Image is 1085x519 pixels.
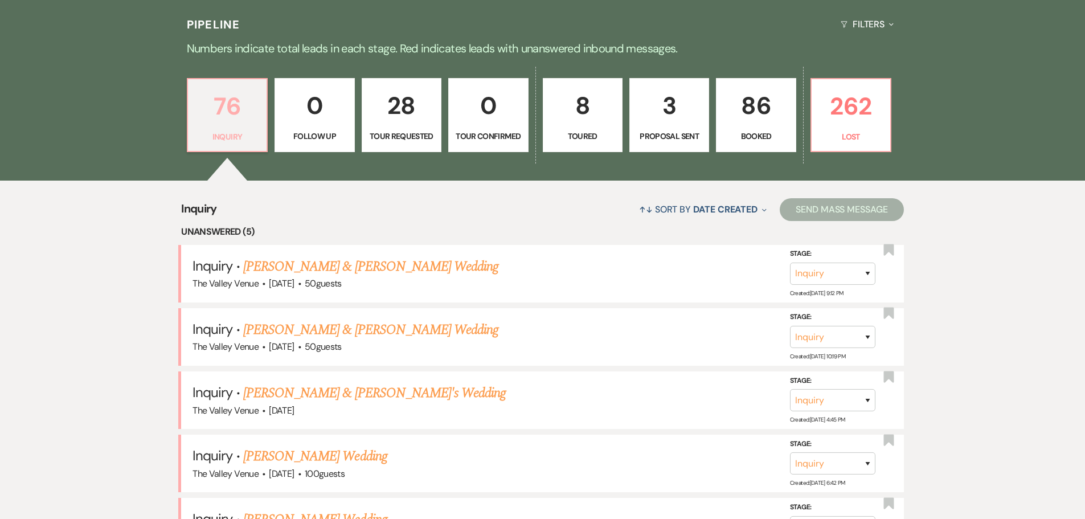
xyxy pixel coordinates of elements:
span: Inquiry [193,383,232,401]
span: Created: [DATE] 4:45 PM [790,416,845,423]
span: Inquiry [193,257,232,275]
span: Created: [DATE] 10:19 PM [790,353,845,360]
label: Stage: [790,501,875,514]
span: 50 guests [305,341,342,353]
p: Numbers indicate total leads in each stage. Red indicates leads with unanswered inbound messages. [133,39,953,58]
label: Stage: [790,248,875,260]
label: Stage: [790,375,875,387]
a: 8Toured [543,78,623,152]
p: 262 [818,87,883,125]
span: [DATE] [269,341,294,353]
span: Created: [DATE] 9:12 PM [790,289,844,297]
span: [DATE] [269,404,294,416]
a: 0Tour Confirmed [448,78,528,152]
p: 0 [456,87,521,125]
span: ↑↓ [639,203,653,215]
p: 86 [723,87,788,125]
p: Lost [818,130,883,143]
p: Follow Up [282,130,347,142]
p: 76 [195,87,260,125]
p: 28 [369,87,434,125]
a: 262Lost [810,78,891,152]
span: Inquiry [193,447,232,464]
span: [DATE] [269,277,294,289]
span: Inquiry [193,320,232,338]
a: [PERSON_NAME] & [PERSON_NAME] Wedding [243,256,498,277]
a: 76Inquiry [187,78,268,152]
a: 3Proposal Sent [629,78,709,152]
span: The Valley Venue [193,341,259,353]
p: 0 [282,87,347,125]
span: 50 guests [305,277,342,289]
span: Date Created [693,203,758,215]
span: The Valley Venue [193,404,259,416]
p: Booked [723,130,788,142]
p: Tour Requested [369,130,434,142]
a: 0Follow Up [275,78,354,152]
span: [DATE] [269,468,294,480]
p: Tour Confirmed [456,130,521,142]
p: Toured [550,130,615,142]
a: [PERSON_NAME] Wedding [243,446,387,467]
p: 8 [550,87,615,125]
span: The Valley Venue [193,468,259,480]
li: Unanswered (5) [181,224,904,239]
label: Stage: [790,438,875,451]
a: [PERSON_NAME] & [PERSON_NAME]'s Wedding [243,383,506,403]
span: Inquiry [181,200,217,224]
p: 3 [637,87,702,125]
span: The Valley Venue [193,277,259,289]
button: Send Mass Message [780,198,904,221]
a: [PERSON_NAME] & [PERSON_NAME] Wedding [243,320,498,340]
span: Created: [DATE] 6:42 PM [790,479,845,487]
a: 28Tour Requested [362,78,441,152]
button: Filters [836,9,898,39]
a: 86Booked [716,78,796,152]
button: Sort By Date Created [634,194,771,224]
p: Proposal Sent [637,130,702,142]
label: Stage: [790,311,875,324]
span: 100 guests [305,468,345,480]
h3: Pipeline [187,17,240,32]
p: Inquiry [195,130,260,143]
